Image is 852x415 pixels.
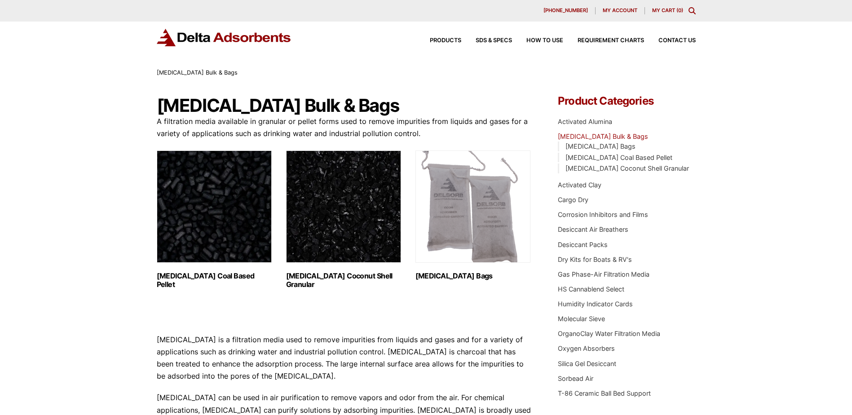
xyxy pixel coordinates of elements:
[157,96,531,115] h1: [MEDICAL_DATA] Bulk & Bags
[578,38,644,44] span: Requirement Charts
[558,344,615,352] a: Oxygen Absorbers
[461,38,512,44] a: SDS & SPECS
[558,360,616,367] a: Silica Gel Desiccant
[415,38,461,44] a: Products
[543,8,588,13] span: [PHONE_NUMBER]
[415,150,530,280] a: Visit product category Activated Carbon Bags
[512,38,563,44] a: How to Use
[644,38,696,44] a: Contact Us
[157,69,238,76] span: [MEDICAL_DATA] Bulk & Bags
[652,7,683,13] a: My Cart (0)
[157,150,272,263] img: Activated Carbon Coal Based Pellet
[157,29,291,46] img: Delta Adsorbents
[558,300,633,308] a: Humidity Indicator Cards
[157,115,531,140] p: A filtration media available in granular or pellet forms used to remove impurities from liquids a...
[536,7,596,14] a: [PHONE_NUMBER]
[558,96,695,106] h4: Product Categories
[558,285,624,293] a: HS Cannablend Select
[558,315,605,322] a: Molecular Sieve
[558,389,651,397] a: T-86 Ceramic Ball Bed Support
[558,375,593,382] a: Sorbead Air
[565,164,689,172] a: [MEDICAL_DATA] Coconut Shell Granular
[658,38,696,44] span: Contact Us
[415,272,530,280] h2: [MEDICAL_DATA] Bags
[565,142,636,150] a: [MEDICAL_DATA] Bags
[689,7,696,14] div: Toggle Modal Content
[286,150,401,289] a: Visit product category Activated Carbon Coconut Shell Granular
[596,7,645,14] a: My account
[526,38,563,44] span: How to Use
[565,154,672,161] a: [MEDICAL_DATA] Coal Based Pellet
[157,150,272,289] a: Visit product category Activated Carbon Coal Based Pellet
[603,8,637,13] span: My account
[415,150,530,263] img: Activated Carbon Bags
[558,211,648,218] a: Corrosion Inhibitors and Films
[476,38,512,44] span: SDS & SPECS
[558,132,648,140] a: [MEDICAL_DATA] Bulk & Bags
[286,150,401,263] img: Activated Carbon Coconut Shell Granular
[558,256,632,263] a: Dry Kits for Boats & RV's
[286,272,401,289] h2: [MEDICAL_DATA] Coconut Shell Granular
[678,7,681,13] span: 0
[558,118,612,125] a: Activated Alumina
[157,272,272,289] h2: [MEDICAL_DATA] Coal Based Pellet
[558,241,608,248] a: Desiccant Packs
[157,334,531,383] p: [MEDICAL_DATA] is a filtration media used to remove impurities from liquids and gases and for a v...
[563,38,644,44] a: Requirement Charts
[558,181,601,189] a: Activated Clay
[558,225,628,233] a: Desiccant Air Breathers
[558,196,588,203] a: Cargo Dry
[558,270,649,278] a: Gas Phase-Air Filtration Media
[558,330,660,337] a: OrganoClay Water Filtration Media
[430,38,461,44] span: Products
